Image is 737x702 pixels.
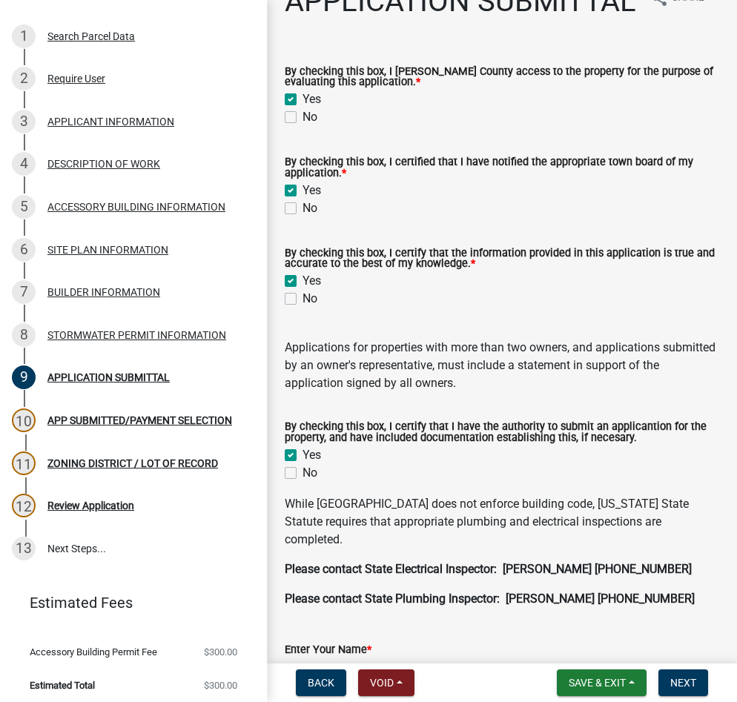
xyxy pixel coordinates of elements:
[12,537,36,560] div: 13
[12,24,36,48] div: 1
[308,677,334,689] span: Back
[12,588,243,617] a: Estimated Fees
[12,323,36,347] div: 8
[557,669,647,696] button: Save & Exit
[285,248,719,270] label: By checking this box, I certify that the information provided in this application is true and acc...
[47,287,160,297] div: BUILDER INFORMATION
[285,67,719,88] label: By checking this box, I [PERSON_NAME] County access to the property for the purpose of evaluating...
[569,677,626,689] span: Save & Exit
[204,681,237,690] span: $300.00
[12,110,36,133] div: 3
[30,681,95,690] span: Estimated Total
[303,182,321,199] label: Yes
[303,446,321,464] label: Yes
[296,669,346,696] button: Back
[12,451,36,475] div: 11
[47,202,225,212] div: ACCESSORY BUILDING INFORMATION
[285,422,719,443] label: By checking this box, I certify that I have the authority to submit an applicantion for the prope...
[303,464,317,482] label: No
[47,73,105,84] div: Require User
[30,647,157,657] span: Accessory Building Permit Fee
[12,280,36,304] div: 7
[12,408,36,432] div: 10
[12,365,36,389] div: 9
[285,645,371,655] label: Enter Your Name
[303,290,317,308] label: No
[285,592,695,606] strong: Please contact State Plumbing Inspector: [PERSON_NAME] [PHONE_NUMBER]
[47,31,135,42] div: Search Parcel Data
[47,372,170,383] div: APPLICATION SUBMITTAL
[12,238,36,262] div: 6
[47,116,174,127] div: APPLICANT INFORMATION
[303,272,321,290] label: Yes
[670,677,696,689] span: Next
[303,90,321,108] label: Yes
[285,562,692,576] strong: Please contact State Electrical Inspector: [PERSON_NAME] [PHONE_NUMBER]
[285,157,719,179] label: By checking this box, I certified that I have notified the appropriate town board of my application.
[303,108,317,126] label: No
[12,152,36,176] div: 4
[204,647,237,657] span: $300.00
[12,195,36,219] div: 5
[358,669,414,696] button: Void
[47,415,232,425] div: APP SUBMITTED/PAYMENT SELECTION
[285,321,719,392] div: Applications for properties with more than two owners, and applications submitted by an owner's r...
[303,199,317,217] label: No
[12,494,36,517] div: 12
[47,159,160,169] div: DESCRIPTION OF WORK
[658,669,708,696] button: Next
[47,458,218,468] div: ZONING DISTRICT / LOT OF RECORD
[47,500,134,511] div: Review Application
[285,495,719,549] p: While [GEOGRAPHIC_DATA] does not enforce building code, [US_STATE] State Statute requires that ap...
[12,67,36,90] div: 2
[47,330,226,340] div: STORMWATER PERMIT INFORMATION
[370,677,394,689] span: Void
[47,245,168,255] div: SITE PLAN INFORMATION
